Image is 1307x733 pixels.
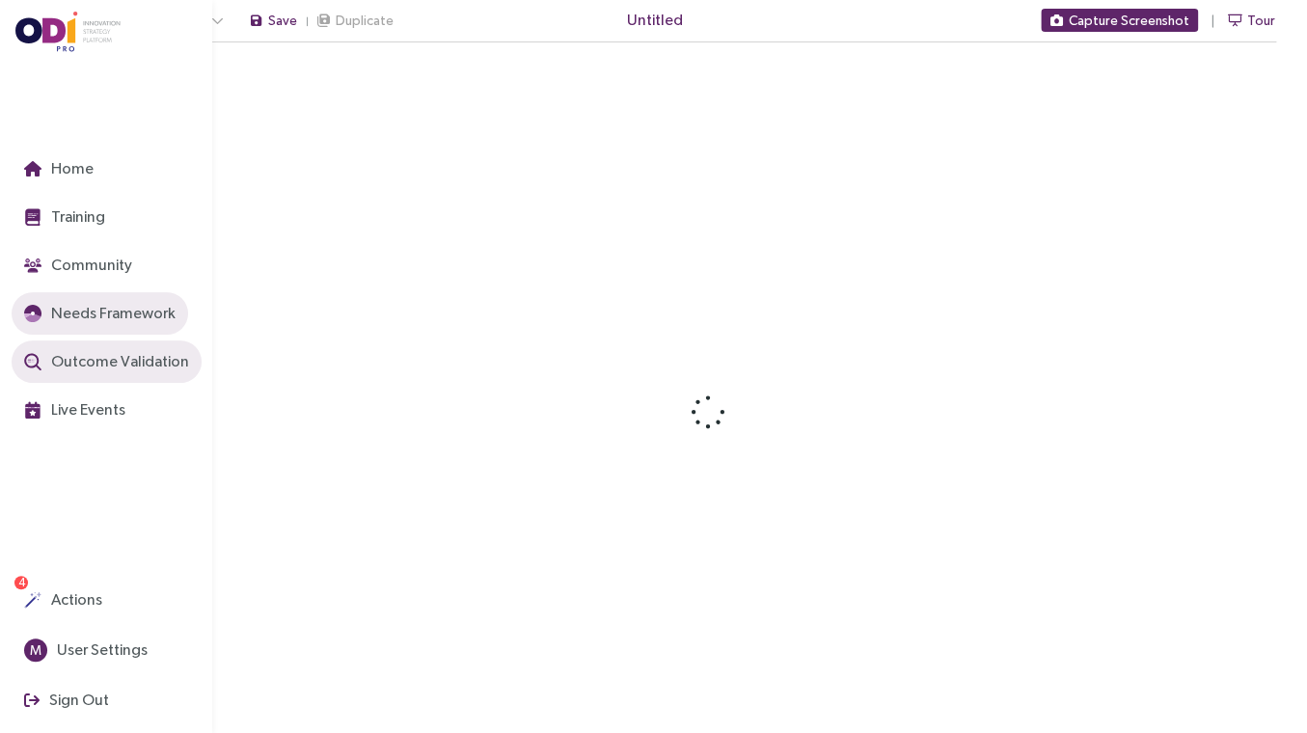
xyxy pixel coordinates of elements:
[47,204,105,229] span: Training
[30,638,41,662] span: M
[1247,10,1275,31] span: Tour
[47,301,176,325] span: Needs Framework
[47,253,132,277] span: Community
[47,587,102,611] span: Actions
[12,148,106,190] button: Home
[24,401,41,419] img: Live Events
[45,688,109,712] span: Sign Out
[24,257,41,274] img: Community
[12,579,115,621] button: Actions
[1041,9,1198,32] button: Capture Screenshot
[248,9,298,32] button: Save
[24,353,41,370] img: Outcome Validation
[47,156,94,180] span: Home
[268,10,297,31] span: Save
[14,576,28,589] sup: 4
[53,638,148,662] span: User Settings
[12,679,122,721] button: Sign Out
[1227,9,1276,32] button: Tour
[1069,10,1189,31] span: Capture Screenshot
[24,591,41,609] img: Actions
[12,292,188,335] button: Needs Framework
[18,576,25,589] span: 4
[315,9,395,32] button: Duplicate
[24,305,41,322] img: JTBD Needs Framework
[12,389,138,431] button: Live Events
[12,340,202,383] button: Outcome Validation
[12,629,160,671] button: MUser Settings
[47,397,125,421] span: Live Events
[627,8,683,32] span: Untitled
[24,208,41,226] img: Training
[47,349,189,373] span: Outcome Validation
[15,12,122,52] img: ODIpro
[12,196,118,238] button: Training
[12,244,145,286] button: Community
